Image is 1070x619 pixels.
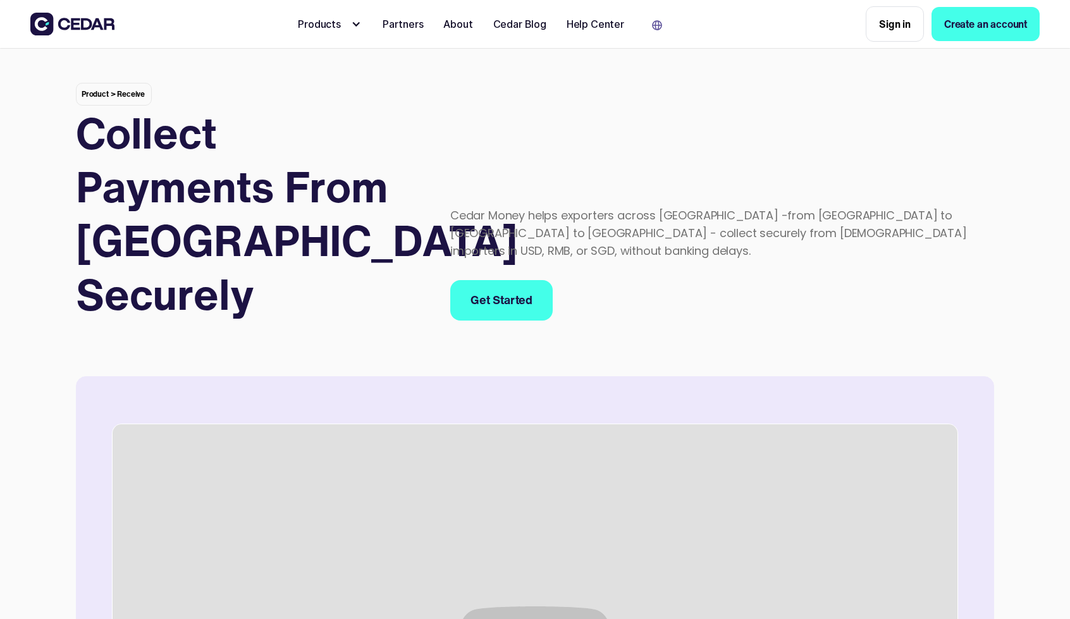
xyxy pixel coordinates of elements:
[488,10,551,38] a: Cedar Blog
[378,10,429,38] a: Partners
[879,16,911,32] div: Sign in
[293,11,367,37] div: Products
[298,16,347,32] div: Products
[450,207,994,260] div: Cedar Money helps exporters across [GEOGRAPHIC_DATA] -from [GEOGRAPHIC_DATA] to [GEOGRAPHIC_DATA]...
[443,16,472,32] div: About
[76,83,152,106] div: Product > Receive
[567,16,624,32] div: Help Center
[866,6,924,42] a: Sign in
[493,16,546,32] div: Cedar Blog
[76,101,518,325] strong: Collect Payments From [GEOGRAPHIC_DATA] Securely
[652,20,662,30] img: world icon
[932,7,1040,41] a: Create an account
[438,10,477,38] a: About
[383,16,424,32] div: Partners
[450,280,553,321] a: Get Started
[562,10,629,38] a: Help Center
